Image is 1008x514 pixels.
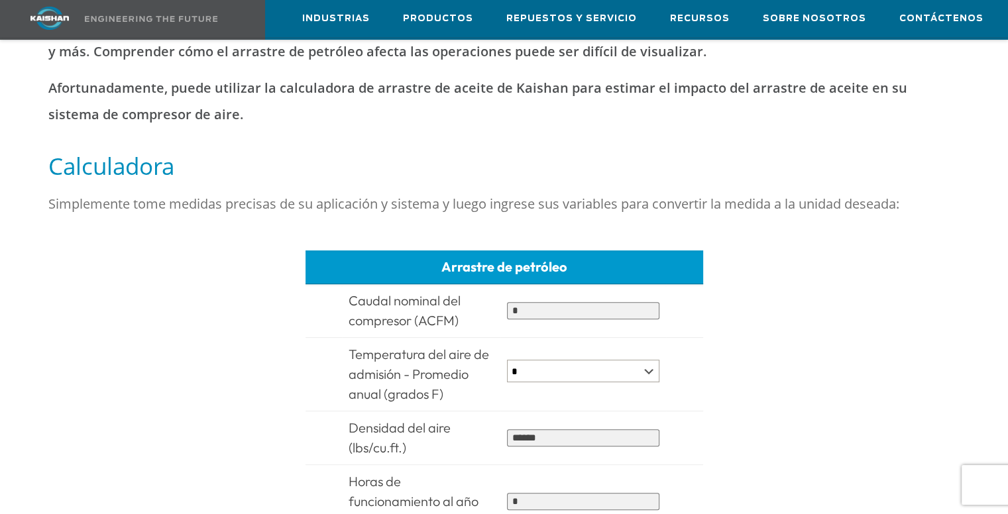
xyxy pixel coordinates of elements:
font: Afortunadamente, puede utilizar la calculadora de arrastre de aceite de Kaishan para estimar el i... [48,79,907,123]
font: Simplemente tome medidas precisas de su aplicación y sistema y luego ingrese sus variables para c... [48,195,899,213]
font: Arrastre de petróleo [441,258,567,275]
font: Densidad del aire (lbs/cu.ft.) [349,419,451,456]
font: Calculadora [48,150,174,181]
font: Caudal nominal del compresor (ACFM) [349,292,461,329]
font: Temperatura del aire de admisión - Promedio anual (grados F) [349,346,489,402]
